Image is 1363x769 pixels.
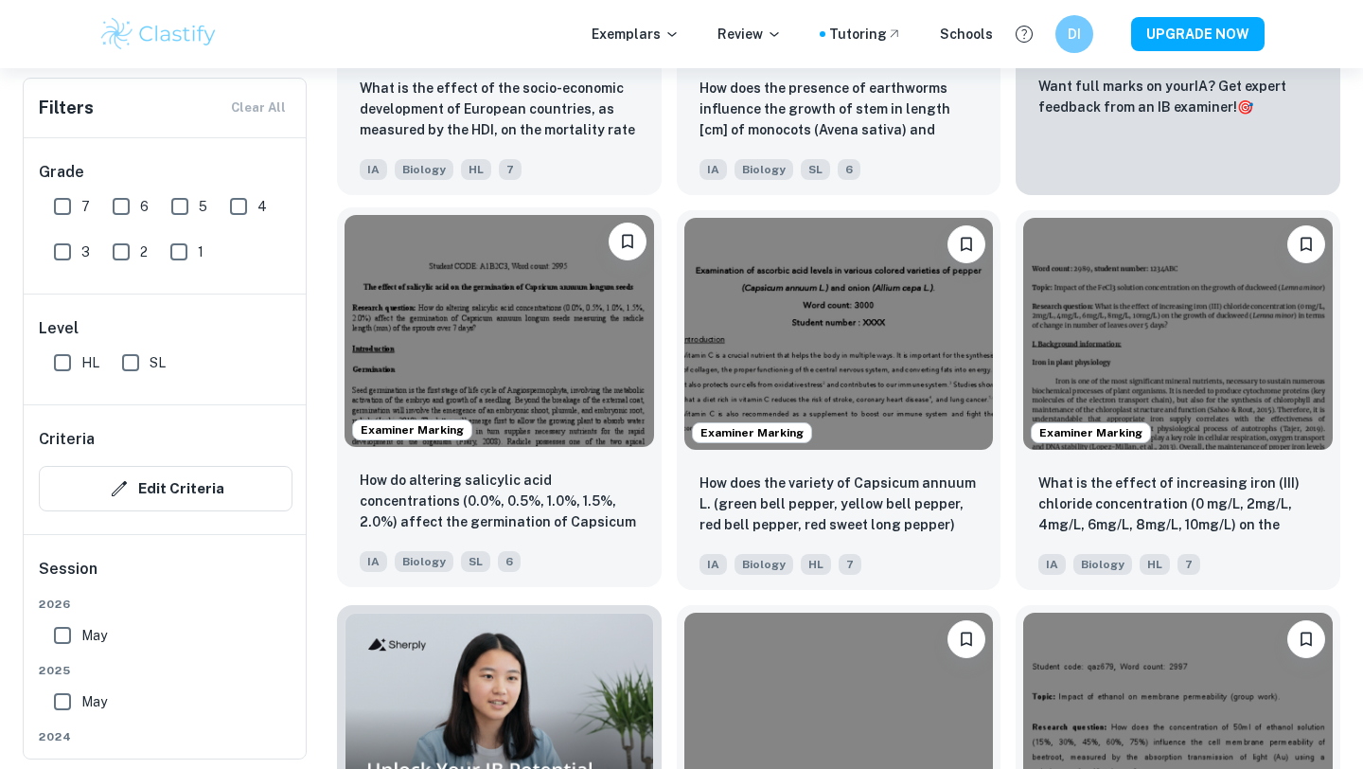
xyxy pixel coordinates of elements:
p: How does the variety of Capsicum annuum L. (green bell pepper, yellow bell pepper, red bell peppe... [699,473,979,537]
a: Examiner MarkingBookmarkWhat is the effect of increasing iron (III) chloride concentration (0 mg/... [1016,210,1340,590]
button: DI [1055,15,1093,53]
span: Examiner Marking [1032,424,1150,441]
span: IA [699,554,727,575]
p: What is the effect of the socio-economic development of European countries, as measured by the HD... [360,78,639,142]
span: IA [1038,554,1066,575]
h6: DI [1064,24,1086,45]
button: Bookmark [1287,620,1325,658]
img: Biology IA example thumbnail: How do altering salicylic acid concentra [345,215,654,447]
button: Bookmark [609,223,646,260]
span: 4 [257,196,267,217]
span: 2025 [39,662,292,679]
span: HL [461,159,491,180]
span: Examiner Marking [353,421,471,438]
img: Biology IA example thumbnail: What is the effect of increasing iron (I [1023,218,1333,450]
span: 7 [81,196,90,217]
span: Biology [1073,554,1132,575]
h6: Session [39,558,292,596]
img: Clastify logo [98,15,219,53]
p: How does the presence of earthworms influence the growth of stem in length [cm] of monocots (Aven... [699,78,979,142]
h6: Grade [39,161,292,184]
span: May [81,625,107,646]
span: 2026 [39,596,292,613]
span: SL [150,352,166,373]
button: Bookmark [1287,225,1325,263]
span: Biology [395,551,453,572]
span: 2024 [39,728,292,745]
a: Tutoring [829,24,902,45]
span: 7 [1177,554,1200,575]
button: Help and Feedback [1008,18,1040,50]
h6: Level [39,317,292,340]
a: Schools [940,24,993,45]
h6: Filters [39,95,94,121]
span: Biology [735,554,793,575]
span: HL [1140,554,1170,575]
span: HL [81,352,99,373]
span: 1 [198,241,204,262]
span: Biology [395,159,453,180]
span: IA [360,551,387,572]
span: IA [699,159,727,180]
button: UPGRADE NOW [1131,17,1265,51]
span: SL [801,159,830,180]
p: Want full marks on your IA ? Get expert feedback from an IB examiner! [1038,76,1318,117]
span: 5 [199,196,207,217]
p: Review [717,24,782,45]
button: Edit Criteria [39,466,292,511]
a: Examiner MarkingBookmarkHow do altering salicylic acid concentrations (0.0%, 0.5%, 1.0%, 1.5%, 2.... [337,210,662,590]
span: 7 [839,554,861,575]
span: 2 [140,241,148,262]
span: HL [801,554,831,575]
img: Biology IA example thumbnail: How does the variety of Capsicum annuum [684,218,994,450]
a: Examiner MarkingBookmarkHow does the variety of Capsicum annuum L. (green bell pepper, yellow bel... [677,210,1001,590]
button: Bookmark [947,620,985,658]
span: 6 [140,196,149,217]
span: SL [461,551,490,572]
span: Biology [735,159,793,180]
p: Exemplars [592,24,680,45]
h6: Criteria [39,428,95,451]
span: May [81,691,107,712]
span: 6 [838,159,860,180]
span: Examiner Marking [693,424,811,441]
p: What is the effect of increasing iron (III) chloride concentration (0 mg/L, 2mg/L, 4mg/L, 6mg/L, ... [1038,473,1318,537]
span: IA [360,159,387,180]
span: 7 [499,159,522,180]
span: 6 [498,551,521,572]
span: 🎯 [1237,99,1253,115]
span: 3 [81,241,90,262]
p: How do altering salicylic acid concentrations (0.0%, 0.5%, 1.0%, 1.5%, 2.0%) affect the germinati... [360,470,639,534]
button: Bookmark [947,225,985,263]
